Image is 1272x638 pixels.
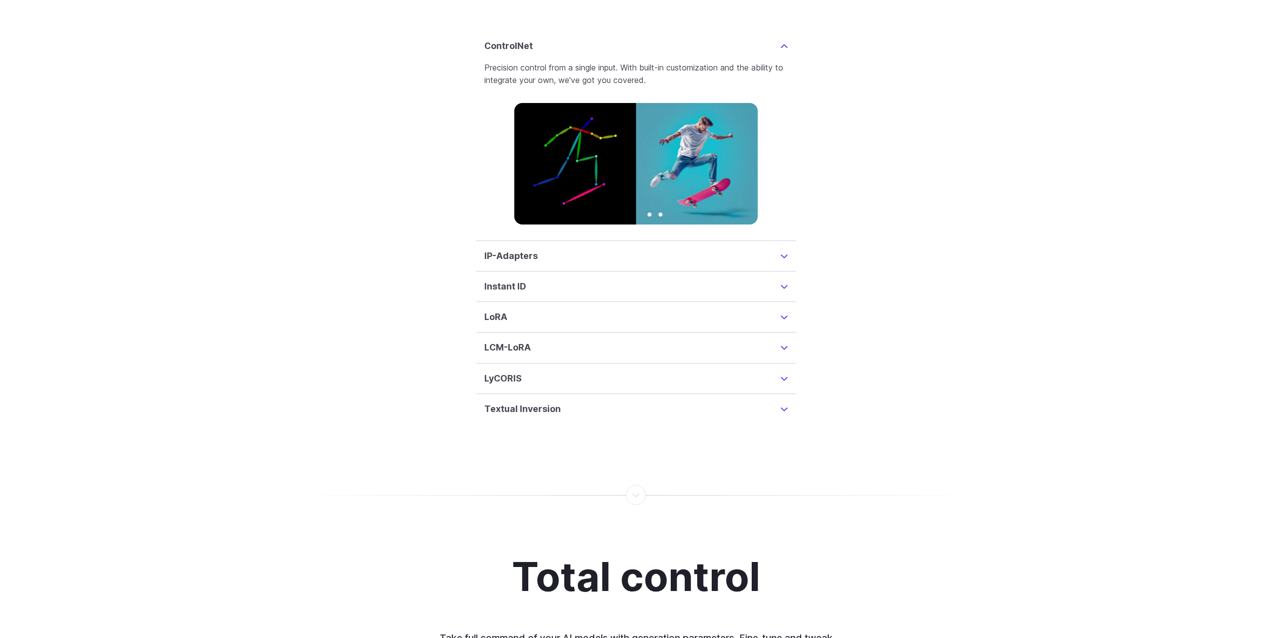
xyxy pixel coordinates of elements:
[484,402,561,416] h3: Textual Inversion
[514,103,757,224] img: A man riding a skateboard on top of a blue and black background
[484,371,522,385] h3: LyCORIS
[484,61,788,87] p: Precision control from a single input. With built-in customization and the ability to integrate y...
[484,340,531,354] h3: LCM-LoRA
[512,555,760,598] h2: Total control
[484,249,788,263] summary: IP-Adapters
[484,279,788,293] summary: Instant ID
[484,279,526,293] h3: Instant ID
[484,340,788,354] summary: LCM-LoRA
[484,371,788,385] summary: LyCORIS
[484,249,538,263] h3: IP-Adapters
[484,39,533,53] h3: ControlNet
[484,310,788,324] summary: LoRA
[484,39,788,53] summary: ControlNet
[484,402,788,416] summary: Textual Inversion
[484,310,507,324] h3: LoRA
